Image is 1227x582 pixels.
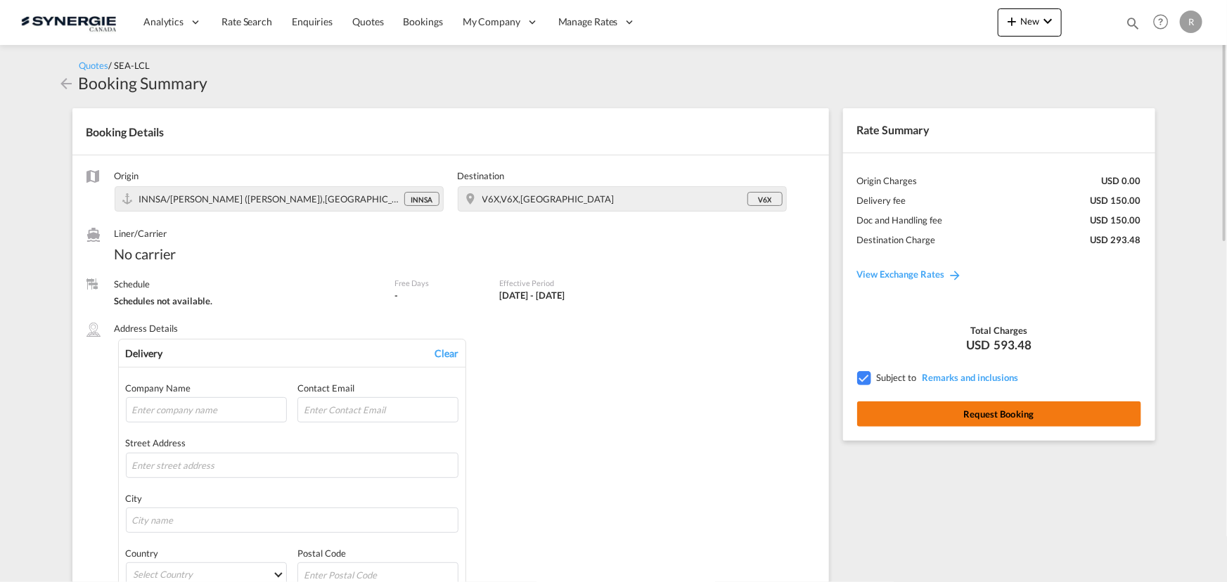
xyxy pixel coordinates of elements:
label: Effective Period [499,278,625,288]
span: Help [1149,10,1173,34]
md-icon: icon-magnify [1125,15,1141,31]
label: Schedule [115,278,380,290]
div: Doc and Handling fee [857,214,943,226]
md-icon: icon-plus 400-fg [1003,13,1020,30]
div: INNSA [404,192,439,206]
a: View Exchange Rates [843,254,977,294]
div: icon-arrow-left [58,72,79,94]
div: Delivery fee [857,194,906,207]
span: My Company [463,15,520,29]
span: 593.48 [994,337,1032,354]
span: New [1003,15,1056,27]
div: R [1180,11,1202,33]
div: Clear [435,347,458,361]
md-icon: icon-chevron-down [1039,13,1056,30]
label: Origin [115,169,444,182]
div: Delivery [126,347,163,361]
div: Total Charges [857,324,1141,337]
img: 1f56c880d42311ef80fc7dca854c8e59.png [21,6,116,38]
span: Quotes [79,60,109,71]
div: 02 Oct 2025 - 30 Oct 2026 [499,289,565,302]
div: icon-magnify [1125,15,1141,37]
div: - [394,289,398,302]
input: Enter street address [126,453,459,478]
div: Country [126,547,287,560]
div: Origin Charges [857,174,918,187]
div: Street Address [126,436,459,449]
input: Enter Contact Email [297,397,458,422]
span: / SEA-LCL [109,60,150,71]
span: REMARKSINCLUSIONS [919,372,1019,383]
div: Schedules not available. [115,295,380,307]
span: Rate Search [221,15,272,27]
div: Destination Charge [857,233,936,246]
div: Company Name [126,382,287,394]
label: Address Details [115,322,179,335]
span: Analytics [143,15,184,29]
span: Enquiries [292,15,333,27]
span: INNSA/Jawaharlal Nehru (Nhava Sheva),Asia Pacific [139,193,419,205]
div: Help [1149,10,1180,35]
div: USD [857,337,1141,354]
div: Contact Email [297,382,458,394]
div: USD 293.48 [1091,233,1141,246]
button: Request Booking [857,401,1141,427]
span: Quotes [352,15,383,27]
span: V6X [758,195,771,205]
input: Enter company name [126,397,287,422]
label: Liner/Carrier [115,227,380,240]
div: USD 150.00 [1091,194,1141,207]
md-icon: /assets/icons/custom/liner-aaa8ad.svg [86,228,101,242]
div: USD 150.00 [1091,214,1141,226]
span: Manage Rates [558,15,618,29]
label: Free Days [394,278,485,288]
span: No carrier [115,244,380,264]
md-icon: icon-arrow-right [949,268,963,282]
input: City name [126,507,459,533]
label: Destination [458,169,787,182]
span: Bookings [404,15,443,27]
md-icon: icon-arrow-left [58,75,75,92]
div: USD 0.00 [1102,174,1141,187]
button: icon-plus 400-fgNewicon-chevron-down [998,8,1062,37]
span: Subject to [877,372,917,383]
span: Booking Details [86,125,165,138]
div: Rate Summary [843,108,1155,152]
div: City [126,492,459,505]
span: V6X,V6X,Canada [482,193,615,205]
div: Postal Code [297,547,458,560]
div: Booking Summary [79,72,208,94]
